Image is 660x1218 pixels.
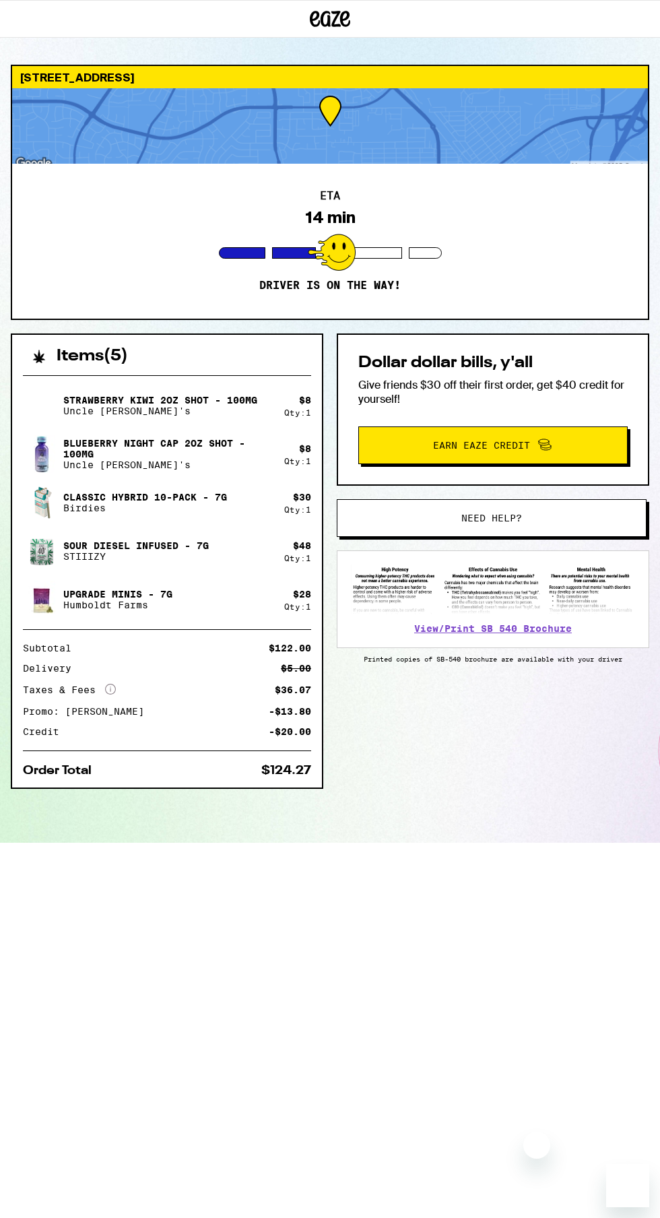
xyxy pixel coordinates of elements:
p: Give friends $30 off their first order, get $40 credit for yourself! [358,378,628,406]
img: Upgrade Minis - 7g [23,581,61,618]
img: Classic Hybrid 10-Pack - 7g [23,484,61,521]
div: Delivery [23,664,81,673]
div: $ 8 [299,395,311,406]
img: Blueberry Night Cap 2oz Shot - 100mg [23,435,61,473]
p: Blueberry Night Cap 2oz Shot - 100mg [63,438,273,459]
span: Earn Eaze Credit [433,441,530,450]
p: Uncle [PERSON_NAME]'s [63,459,273,470]
div: 14 min [305,208,356,227]
div: -$20.00 [269,727,311,736]
img: SB 540 Brochure preview [351,565,635,614]
img: Strawberry Kiwi 2oz Shot - 100mg [23,387,61,424]
h2: Items ( 5 ) [57,348,128,364]
div: -$13.80 [269,707,311,716]
h2: ETA [320,191,340,201]
p: Strawberry Kiwi 2oz Shot - 100mg [63,395,257,406]
iframe: Button to launch messaging window [606,1164,649,1207]
div: Qty: 1 [284,457,311,466]
span: Need help? [461,513,522,523]
div: Promo: [PERSON_NAME] [23,707,154,716]
p: Upgrade Minis - 7g [63,589,172,600]
button: Earn Eaze Credit [358,426,628,464]
button: Need help? [337,499,647,537]
p: STIIIZY [63,551,209,562]
p: Classic Hybrid 10-Pack - 7g [63,492,227,503]
div: Qty: 1 [284,602,311,611]
p: Printed copies of SB-540 brochure are available with your driver [337,655,649,663]
a: View/Print SB 540 Brochure [414,623,572,634]
div: $ 28 [293,589,311,600]
div: Qty: 1 [284,554,311,563]
div: Taxes & Fees [23,684,116,696]
p: Driver is on the way! [259,279,401,292]
div: $5.00 [281,664,311,673]
p: Birdies [63,503,227,513]
h2: Dollar dollar bills, y'all [358,355,628,371]
div: $ 30 [293,492,311,503]
p: Humboldt Farms [63,600,172,610]
p: Sour Diesel Infused - 7g [63,540,209,551]
div: Qty: 1 [284,505,311,514]
div: Credit [23,727,69,736]
div: $ 48 [293,540,311,551]
div: $122.00 [269,643,311,653]
div: $36.07 [275,685,311,695]
div: Subtotal [23,643,81,653]
div: Qty: 1 [284,408,311,417]
p: Uncle [PERSON_NAME]'s [63,406,257,416]
img: Sour Diesel Infused - 7g [23,532,61,570]
div: [STREET_ADDRESS] [12,66,648,88]
div: $ 8 [299,443,311,454]
div: $124.27 [261,765,311,777]
iframe: Close message [523,1132,550,1159]
div: Order Total [23,765,101,777]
